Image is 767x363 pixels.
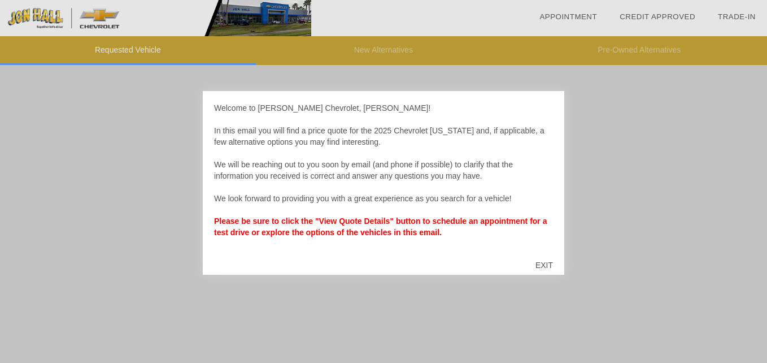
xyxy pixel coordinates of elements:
div: EXIT [524,248,564,282]
a: Appointment [539,12,597,21]
a: Trade-In [718,12,756,21]
a: Credit Approved [620,12,695,21]
div: Welcome to [PERSON_NAME] Chevrolet, [PERSON_NAME]! In this email you will find a price quote for ... [214,102,553,249]
strong: Please be sure to click the "View Quote Details" button to schedule an appointment for a test dri... [214,217,547,237]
